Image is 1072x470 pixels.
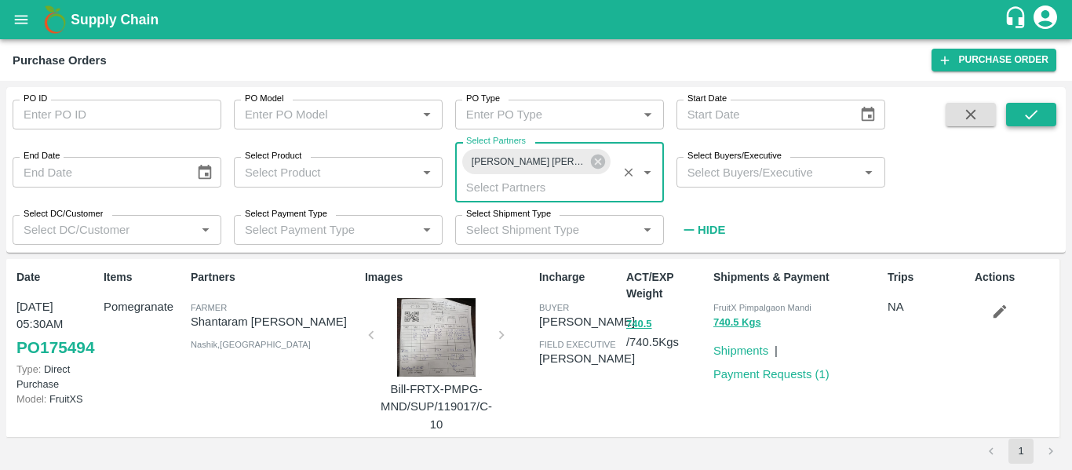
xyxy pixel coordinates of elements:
[190,158,220,188] button: Choose date
[104,298,184,315] p: Pomegranate
[460,104,613,125] input: Enter PO Type
[245,208,327,220] label: Select Payment Type
[239,220,392,240] input: Select Payment Type
[191,269,359,286] p: Partners
[462,149,611,174] div: [PERSON_NAME] [PERSON_NAME], Nashik-9960105119
[17,220,191,240] input: Select DC/Customer
[24,208,103,220] label: Select DC/Customer
[466,208,551,220] label: Select Shipment Type
[681,162,855,182] input: Select Buyers/Executive
[16,333,94,362] a: PO175494
[417,104,437,125] button: Open
[24,93,47,105] label: PO ID
[462,154,594,170] span: [PERSON_NAME] [PERSON_NAME], Nashik-9960105119
[195,220,216,240] button: Open
[975,269,1056,286] p: Actions
[637,220,658,240] button: Open
[13,50,107,71] div: Purchase Orders
[417,220,437,240] button: Open
[626,315,652,333] button: 740.5
[637,104,658,125] button: Open
[24,150,60,162] label: End Date
[853,100,883,129] button: Choose date
[676,217,730,243] button: Hide
[365,269,533,286] p: Images
[377,381,495,433] p: Bill-FRTX-PMPG-MND/SUP/119017/C-10
[713,303,811,312] span: FruitX Pimpalgaon Mandi
[713,368,830,381] a: Payment Requests (1)
[618,162,640,183] button: Clear
[626,269,707,302] p: ACT/EXP Weight
[687,93,727,105] label: Start Date
[239,104,392,125] input: Enter PO Model
[539,340,616,349] span: field executive
[466,93,500,105] label: PO Type
[539,269,620,286] p: Incharge
[39,4,71,35] img: logo
[16,298,97,333] p: [DATE] 05:30AM
[768,336,778,359] div: |
[13,100,221,129] input: Enter PO ID
[932,49,1056,71] a: Purchase Order
[460,177,613,197] input: Select Partners
[191,340,311,349] span: Nashik , [GEOGRAPHIC_DATA]
[460,220,633,240] input: Select Shipment Type
[245,150,301,162] label: Select Product
[16,362,97,392] p: Direct Purchase
[539,313,635,330] p: [PERSON_NAME]
[191,313,359,330] p: Shantaram [PERSON_NAME]
[713,344,768,357] a: Shipments
[16,269,97,286] p: Date
[466,135,526,148] label: Select Partners
[976,439,1066,464] nav: pagination navigation
[104,269,184,286] p: Items
[676,100,848,129] input: Start Date
[1031,3,1059,36] div: account of current user
[888,269,968,286] p: Trips
[16,363,41,375] span: Type:
[698,224,725,236] strong: Hide
[13,157,184,187] input: End Date
[539,350,635,367] p: [PERSON_NAME]
[626,315,707,351] p: / 740.5 Kgs
[191,303,227,312] span: Farmer
[16,392,97,406] p: FruitXS
[687,150,782,162] label: Select Buyers/Executive
[637,162,658,183] button: Open
[71,12,159,27] b: Supply Chain
[239,162,412,182] input: Select Product
[245,93,284,105] label: PO Model
[16,393,46,405] span: Model:
[1004,5,1031,34] div: customer-support
[539,303,569,312] span: buyer
[71,9,1004,31] a: Supply Chain
[713,269,881,286] p: Shipments & Payment
[713,314,761,332] button: 740.5 Kgs
[1008,439,1034,464] button: page 1
[3,2,39,38] button: open drawer
[888,298,968,315] p: NA
[859,162,879,183] button: Open
[417,162,437,183] button: Open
